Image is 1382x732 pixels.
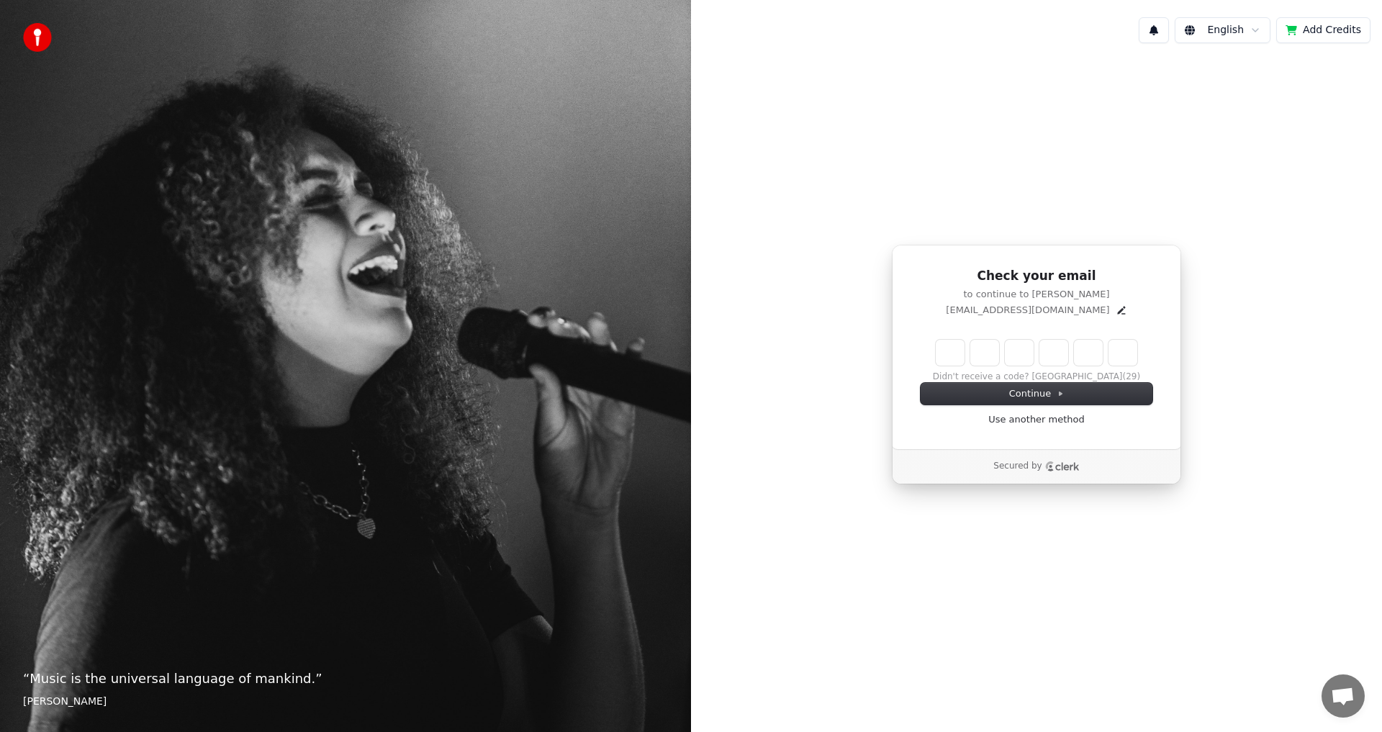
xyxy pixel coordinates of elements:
button: Edit [1116,304,1127,316]
div: Open chat [1322,674,1365,718]
a: Clerk logo [1045,461,1080,471]
button: Add Credits [1276,17,1370,43]
p: Secured by [993,461,1042,472]
a: Use another method [988,413,1085,426]
h1: Check your email [921,268,1152,285]
input: Enter verification code [936,340,1137,366]
footer: [PERSON_NAME] [23,695,668,709]
p: “ Music is the universal language of mankind. ” [23,669,668,689]
p: [EMAIL_ADDRESS][DOMAIN_NAME] [946,304,1109,317]
span: Continue [1009,387,1064,400]
img: youka [23,23,52,52]
p: to continue to [PERSON_NAME] [921,288,1152,301]
button: Continue [921,383,1152,405]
